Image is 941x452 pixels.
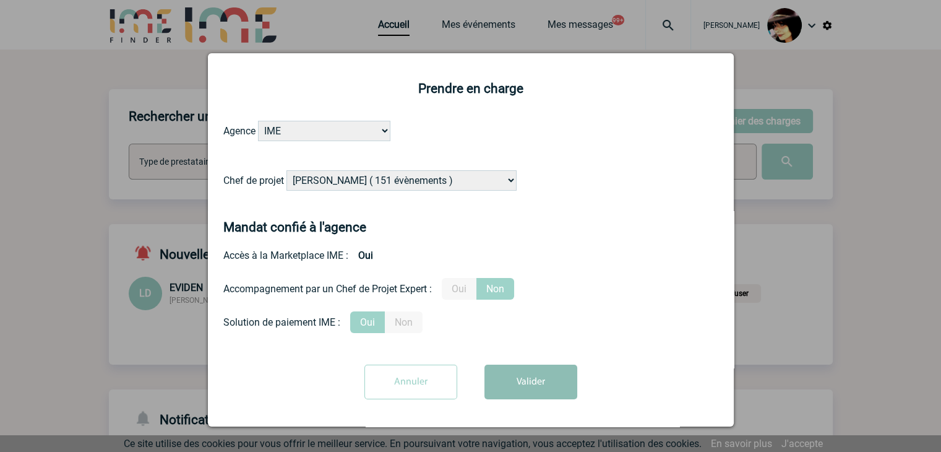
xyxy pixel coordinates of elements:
h2: Prendre en charge [223,81,718,96]
div: Solution de paiement IME : [223,316,340,328]
div: Accompagnement par un Chef de Projet Expert : [223,283,432,295]
button: Valider [484,365,577,399]
label: Non [476,278,514,300]
label: Chef de projet [223,175,284,186]
label: Oui [442,278,476,300]
div: Prestation payante [223,278,718,300]
b: Oui [348,245,383,266]
label: Oui [350,311,385,333]
div: Accès à la Marketplace IME : [223,245,718,266]
label: Non [385,311,423,333]
div: Conformité aux process achat client, Prise en charge de la facturation, Mutualisation de plusieur... [223,311,718,333]
label: Agence [223,125,256,137]
h4: Mandat confié à l'agence [223,220,366,235]
input: Annuler [364,365,457,399]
